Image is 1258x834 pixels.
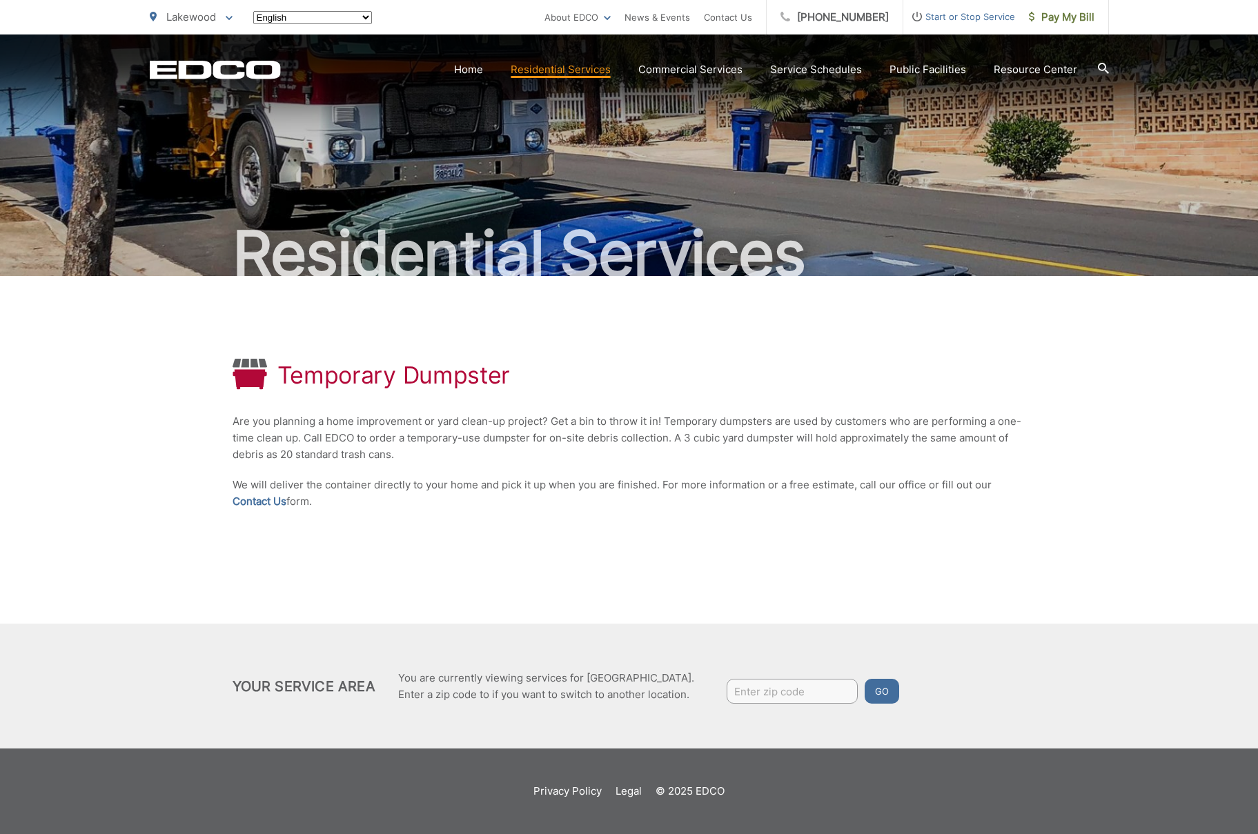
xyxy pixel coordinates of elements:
h1: Temporary Dumpster [277,361,511,389]
a: Privacy Policy [533,783,602,800]
span: Lakewood [166,10,216,23]
a: Home [454,61,483,78]
button: Go [865,679,899,704]
a: Residential Services [511,61,611,78]
a: Commercial Services [638,61,743,78]
a: News & Events [625,9,690,26]
p: You are currently viewing services for [GEOGRAPHIC_DATA]. Enter a zip code to if you want to swit... [398,670,694,703]
a: Legal [616,783,642,800]
a: Public Facilities [890,61,966,78]
select: Select a language [253,11,372,24]
h2: Residential Services [150,219,1109,288]
h2: Your Service Area [233,678,375,695]
a: About EDCO [544,9,611,26]
a: Service Schedules [770,61,862,78]
p: © 2025 EDCO [656,783,725,800]
p: Are you planning a home improvement or yard clean-up project? Get a bin to throw it in! Temporary... [233,413,1026,463]
p: We will deliver the container directly to your home and pick it up when you are finished. For mor... [233,477,1026,510]
a: EDCD logo. Return to the homepage. [150,60,281,79]
input: Enter zip code [727,679,858,704]
a: Contact Us [704,9,752,26]
a: Resource Center [994,61,1077,78]
span: Pay My Bill [1029,9,1094,26]
a: Contact Us [233,493,286,510]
